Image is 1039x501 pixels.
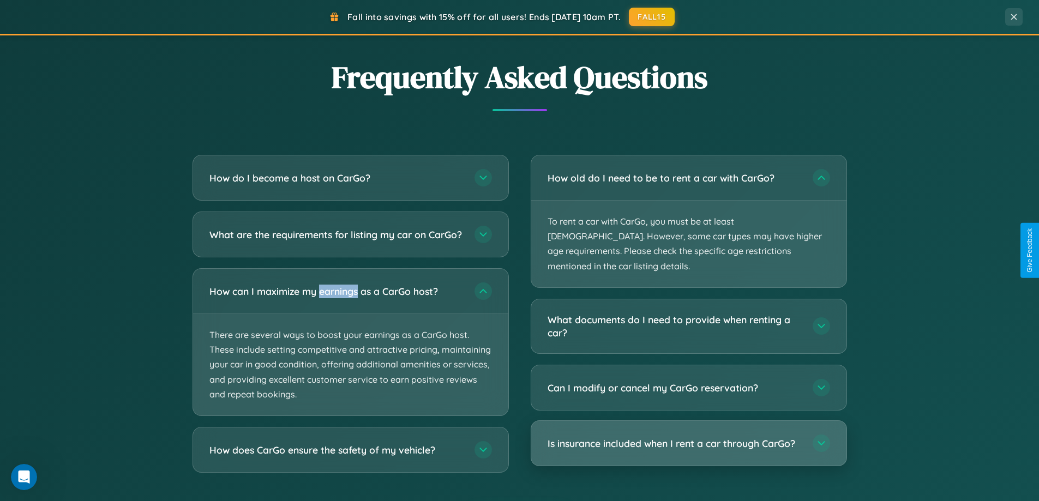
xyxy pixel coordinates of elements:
[347,11,621,22] span: Fall into savings with 15% off for all users! Ends [DATE] 10am PT.
[11,464,37,490] iframe: Intercom live chat
[548,381,802,395] h3: Can I modify or cancel my CarGo reservation?
[193,314,508,415] p: There are several ways to boost your earnings as a CarGo host. These include setting competitive ...
[548,437,802,450] h3: Is insurance included when I rent a car through CarGo?
[209,443,464,457] h3: How does CarGo ensure the safety of my vehicle?
[209,171,464,185] h3: How do I become a host on CarGo?
[548,313,802,340] h3: What documents do I need to provide when renting a car?
[193,56,847,98] h2: Frequently Asked Questions
[1026,228,1034,273] div: Give Feedback
[209,228,464,242] h3: What are the requirements for listing my car on CarGo?
[209,285,464,298] h3: How can I maximize my earnings as a CarGo host?
[629,8,675,26] button: FALL15
[531,201,846,287] p: To rent a car with CarGo, you must be at least [DEMOGRAPHIC_DATA]. However, some car types may ha...
[548,171,802,185] h3: How old do I need to be to rent a car with CarGo?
